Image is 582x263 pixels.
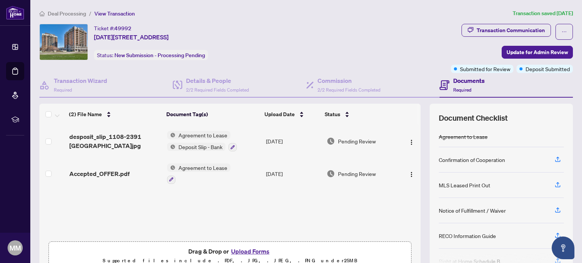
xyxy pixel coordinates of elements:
[263,157,324,190] td: [DATE]
[163,104,261,125] th: Document Tag(s)
[408,139,415,145] img: Logo
[338,137,376,145] span: Pending Review
[462,24,551,37] button: Transaction Communication
[405,135,418,147] button: Logo
[327,137,335,145] img: Document Status
[94,50,208,60] div: Status:
[453,76,485,85] h4: Documents
[54,76,107,85] h4: Transaction Wizard
[439,132,488,141] div: Agreement to Lease
[48,10,86,17] span: Deal Processing
[9,243,21,253] span: MM
[325,110,340,118] span: Status
[114,52,205,59] span: New Submission - Processing Pending
[175,143,225,151] span: Deposit Slip - Bank
[186,76,249,85] h4: Details & People
[318,76,380,85] h4: Commission
[322,104,397,125] th: Status
[439,181,490,189] div: MLS Leased Print Out
[507,46,568,58] span: Update for Admin Review
[167,163,175,172] img: Status Icon
[69,169,130,178] span: Accepted_OFFER.pdf
[94,24,131,33] div: Ticket #:
[338,170,376,178] span: Pending Review
[69,110,102,118] span: (2) File Name
[175,131,230,139] span: Agreement to Lease
[229,246,272,256] button: Upload Forms
[69,132,161,150] span: desposit_slip_1108-2391 [GEOGRAPHIC_DATA]jpg
[261,104,322,125] th: Upload Date
[167,131,237,151] button: Status IconAgreement to LeaseStatus IconDeposit Slip - Bank
[327,170,335,178] img: Document Status
[175,163,230,172] span: Agreement to Lease
[114,25,131,32] span: 49992
[94,10,135,17] span: View Transaction
[186,87,249,93] span: 2/2 Required Fields Completed
[526,65,570,73] span: Deposit Submitted
[264,110,295,118] span: Upload Date
[40,24,88,60] img: IMG-W12323089_1.jpg
[439,206,506,215] div: Notice of Fulfillment / Waiver
[477,24,545,36] div: Transaction Communication
[188,246,272,256] span: Drag & Drop or
[6,6,24,20] img: logo
[405,168,418,180] button: Logo
[552,237,574,259] button: Open asap
[318,87,380,93] span: 2/2 Required Fields Completed
[167,143,175,151] img: Status Icon
[453,87,471,93] span: Required
[167,131,175,139] img: Status Icon
[502,46,573,59] button: Update for Admin Review
[439,156,505,164] div: Confirmation of Cooperation
[460,65,510,73] span: Submitted for Review
[94,33,169,42] span: [DATE][STREET_ADDRESS]
[167,163,230,184] button: Status IconAgreement to Lease
[513,9,573,18] article: Transaction saved [DATE]
[54,87,72,93] span: Required
[66,104,163,125] th: (2) File Name
[89,9,91,18] li: /
[408,171,415,177] img: Logo
[562,29,567,34] span: ellipsis
[439,232,496,240] div: RECO Information Guide
[263,125,324,157] td: [DATE]
[439,113,508,123] span: Document Checklist
[39,11,45,16] span: home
